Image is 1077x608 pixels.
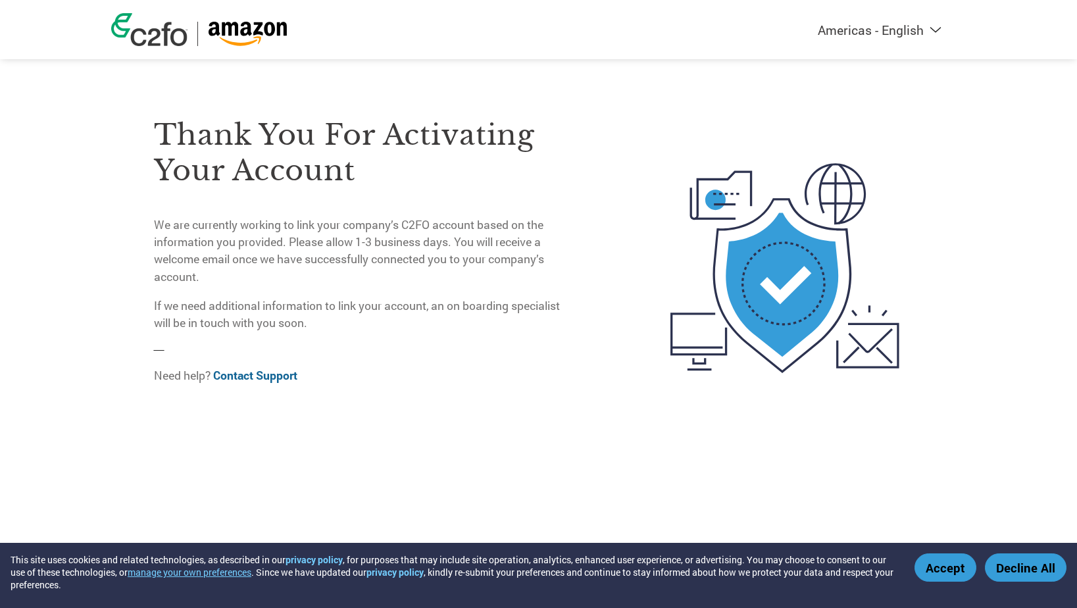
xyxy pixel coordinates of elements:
a: privacy policy [286,553,343,566]
p: We are currently working to link your company’s C2FO account based on the information you provide... [154,216,570,286]
div: This site uses cookies and related technologies, as described in our , for purposes that may incl... [11,553,895,591]
div: — [154,89,570,396]
img: Amazon [208,22,288,46]
button: Decline All [985,553,1066,582]
p: If we need additional information to link your account, an on boarding specialist will be in touc... [154,297,570,332]
img: c2fo logo [111,13,188,46]
a: Contact Support [213,368,297,383]
button: Accept [914,553,976,582]
button: manage your own preferences [128,566,251,578]
img: activated [646,89,923,447]
h3: Thank you for activating your account [154,117,570,188]
a: privacy policy [366,566,424,578]
p: Need help? [154,367,570,384]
